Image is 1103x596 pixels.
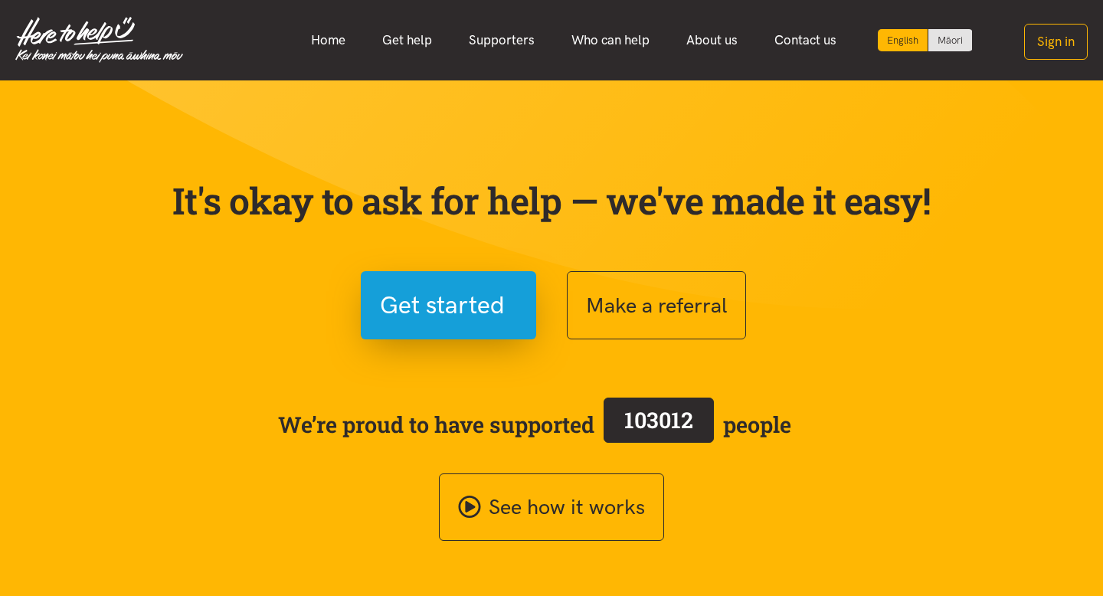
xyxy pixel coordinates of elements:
p: It's okay to ask for help — we've made it easy! [169,178,934,223]
span: 103012 [624,405,693,434]
img: Home [15,17,183,63]
button: Get started [361,271,536,339]
a: Who can help [553,24,668,57]
div: Current language [878,29,928,51]
a: Home [293,24,364,57]
span: We’re proud to have supported people [278,395,791,454]
a: Get help [364,24,450,57]
a: 103012 [594,395,723,454]
button: Make a referral [567,271,746,339]
button: Sign in [1024,24,1088,60]
span: Get started [380,286,505,325]
div: Language toggle [878,29,973,51]
a: See how it works [439,473,664,542]
a: Supporters [450,24,553,57]
a: Contact us [756,24,855,57]
a: About us [668,24,756,57]
a: Switch to Te Reo Māori [928,29,972,51]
